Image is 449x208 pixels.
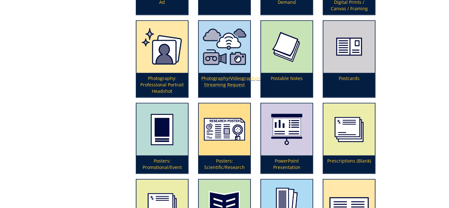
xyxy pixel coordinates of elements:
[261,21,313,73] img: post-it-note-5949284106b3d7.11248848.png
[136,103,188,155] img: poster-promotional-5949293418faa6.02706653.png
[136,103,188,173] a: Posters: Promotional/Event
[199,21,250,73] img: photography%20videography%20or%20live%20streaming-62c5f5a2188136.97296614.png
[199,21,250,97] a: Photography/Videography/Live Streaming Request
[323,103,375,155] img: blank%20prescriptions-655685b7a02444.91910750.png
[323,103,375,173] a: Prescriptions (Blank)
[323,21,375,97] a: Postcards
[261,103,313,155] img: powerpoint-presentation-5949298d3aa018.35992224.png
[199,103,250,155] img: posters-scientific-5aa5927cecefc5.90805739.png
[199,103,250,173] a: Posters: Scientific/Research
[261,155,313,173] p: PowerPoint Presentation
[261,103,313,173] a: PowerPoint Presentation
[136,73,188,97] p: Photography: Professional Portrait Headshot
[136,21,188,97] a: Photography: Professional Portrait Headshot
[323,155,375,173] p: Prescriptions (Blank)
[136,155,188,173] p: Posters: Promotional/Event
[136,21,188,73] img: professional%20headshot-673780894c71e3.55548584.png
[323,73,375,97] p: Postcards
[199,155,250,173] p: Posters: Scientific/Research
[323,21,375,73] img: postcard-59839371c99131.37464241.png
[261,73,313,97] p: Postable Notes
[261,21,313,97] a: Postable Notes
[199,73,250,97] p: Photography/Videography/Live Streaming Request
